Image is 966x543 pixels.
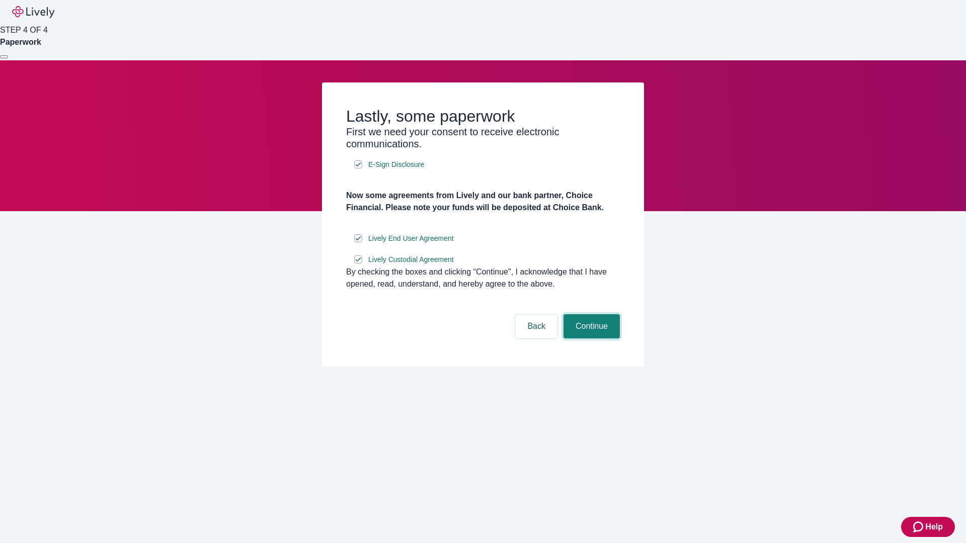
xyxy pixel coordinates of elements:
div: By checking the boxes and clicking “Continue", I acknowledge that I have opened, read, understand... [346,266,620,290]
h4: Now some agreements from Lively and our bank partner, Choice Financial. Please note your funds wi... [346,190,620,214]
span: Help [925,521,943,533]
a: e-sign disclosure document [366,158,426,171]
button: Back [515,314,557,338]
span: E-Sign Disclosure [368,159,424,170]
button: Zendesk support iconHelp [901,517,955,537]
a: e-sign disclosure document [366,232,456,245]
svg: Zendesk support icon [913,521,925,533]
img: Lively [12,6,54,18]
h2: Lastly, some paperwork [346,107,620,126]
a: e-sign disclosure document [366,253,456,266]
span: Lively Custodial Agreement [368,254,454,265]
span: Lively End User Agreement [368,233,454,244]
h3: First we need your consent to receive electronic communications. [346,126,620,150]
button: Continue [563,314,620,338]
